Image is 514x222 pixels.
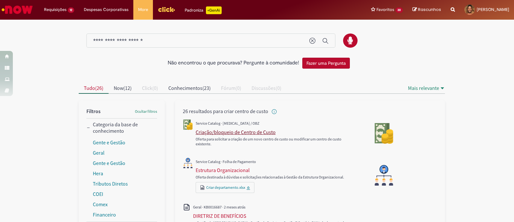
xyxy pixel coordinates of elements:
span: Despesas Corporativas [84,6,128,13]
span: 30 [395,7,403,13]
span: More [138,6,148,13]
span: 12 [68,7,74,13]
h2: Não encontrou o que procurava? Pergunte à comunidade! [168,60,299,66]
span: Requisições [44,6,66,13]
img: ServiceNow [1,3,34,16]
span: Rascunhos [418,6,441,13]
a: Rascunhos [412,7,441,13]
div: Padroniza [185,6,222,14]
span: Favoritos [377,6,394,13]
p: +GenAi [206,6,222,14]
button: Fazer uma Pergunta [302,58,350,69]
img: click_logo_yellow_360x200.png [158,5,175,14]
span: [PERSON_NAME] [477,7,509,12]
